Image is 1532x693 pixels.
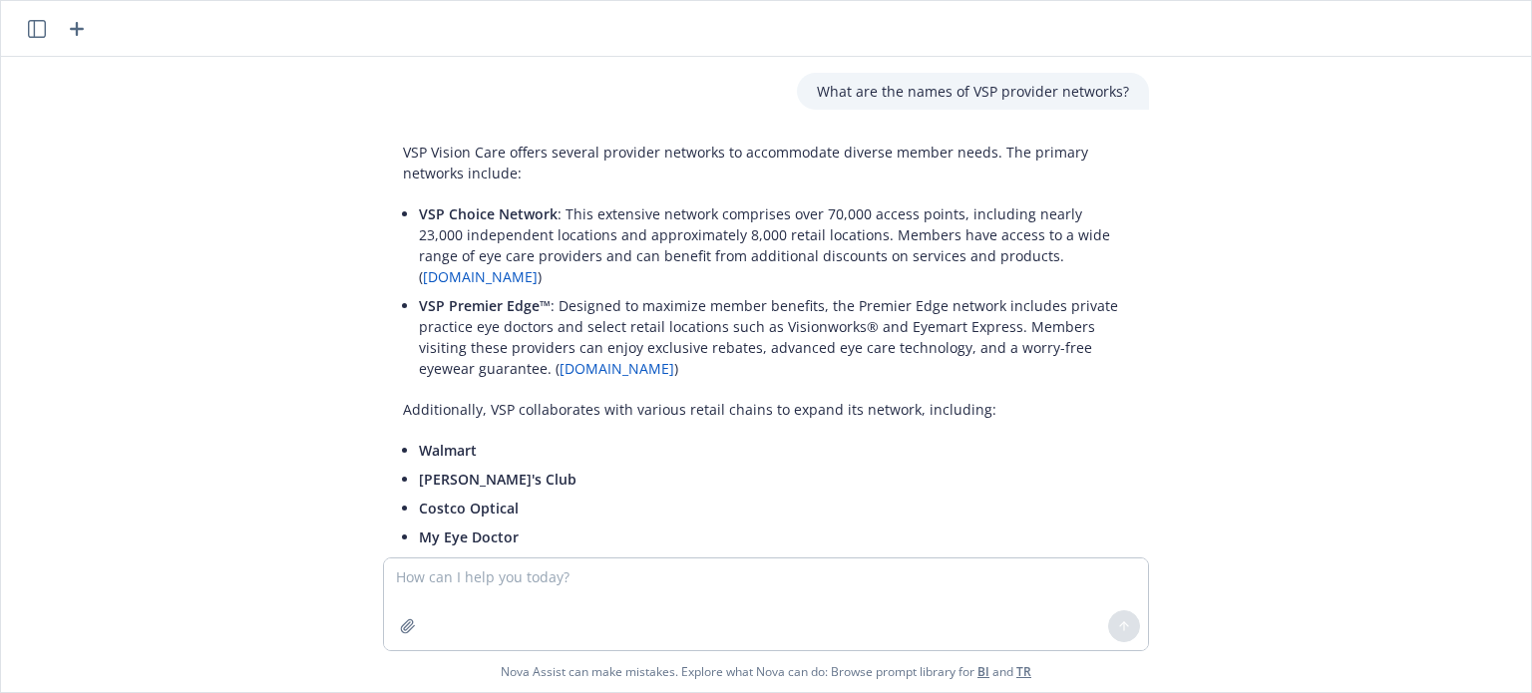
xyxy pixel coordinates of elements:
span: VSP Premier Edge™ [419,296,551,315]
a: [DOMAIN_NAME] [560,359,674,378]
a: BI [977,663,989,680]
span: Costco Optical [419,499,519,518]
span: My Eye Doctor [419,527,519,546]
span: Walmart [419,441,477,460]
p: : This extensive network comprises over 70,000 access points, including nearly 23,000 independent... [419,203,1129,287]
p: VSP Vision Care offers several provider networks to accommodate diverse member needs. The primary... [403,142,1129,183]
p: : Designed to maximize member benefits, the Premier Edge network includes private practice eye do... [419,295,1129,379]
span: Nova Assist can make mistakes. Explore what Nova can do: Browse prompt library for and [9,651,1523,692]
a: TR [1016,663,1031,680]
p: Additionally, VSP collaborates with various retail chains to expand its network, including: [403,399,1129,420]
p: What are the names of VSP provider networks? [817,81,1129,102]
span: VSP Choice Network [419,204,558,223]
span: [PERSON_NAME]'s Club [419,470,576,489]
a: [DOMAIN_NAME] [423,267,538,286]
